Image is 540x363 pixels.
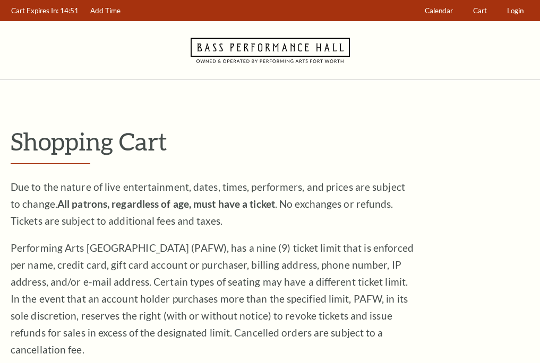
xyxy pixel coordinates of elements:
[60,6,79,15] span: 14:51
[425,6,453,15] span: Calendar
[468,1,492,21] a: Cart
[11,128,529,155] p: Shopping Cart
[473,6,487,15] span: Cart
[11,240,414,358] p: Performing Arts [GEOGRAPHIC_DATA] (PAFW), has a nine (9) ticket limit that is enforced per name, ...
[57,198,275,210] strong: All patrons, regardless of age, must have a ticket
[502,1,529,21] a: Login
[85,1,126,21] a: Add Time
[420,1,458,21] a: Calendar
[11,181,405,227] span: Due to the nature of live entertainment, dates, times, performers, and prices are subject to chan...
[507,6,524,15] span: Login
[11,6,58,15] span: Cart Expires In:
